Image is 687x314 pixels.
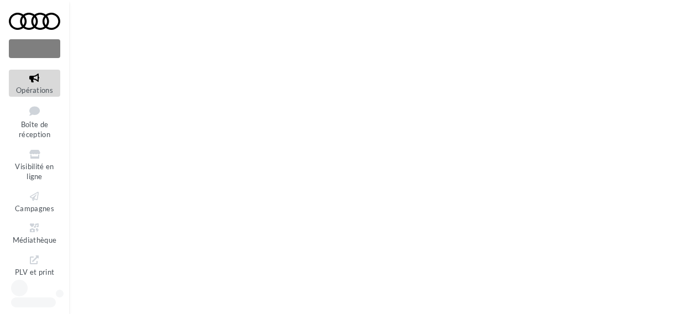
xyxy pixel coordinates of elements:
a: Médiathèque [9,219,60,247]
div: Nouvelle campagne [9,39,60,58]
span: Opérations [16,86,53,95]
a: PLV et print personnalisable [9,252,60,300]
a: Visibilité en ligne [9,146,60,184]
a: Boîte de réception [9,101,60,142]
span: PLV et print personnalisable [14,265,56,297]
a: Campagnes [9,188,60,215]
span: Médiathèque [13,236,57,244]
span: Visibilité en ligne [15,162,54,181]
span: Boîte de réception [19,120,50,139]
span: Campagnes [15,204,54,213]
a: Opérations [9,70,60,97]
